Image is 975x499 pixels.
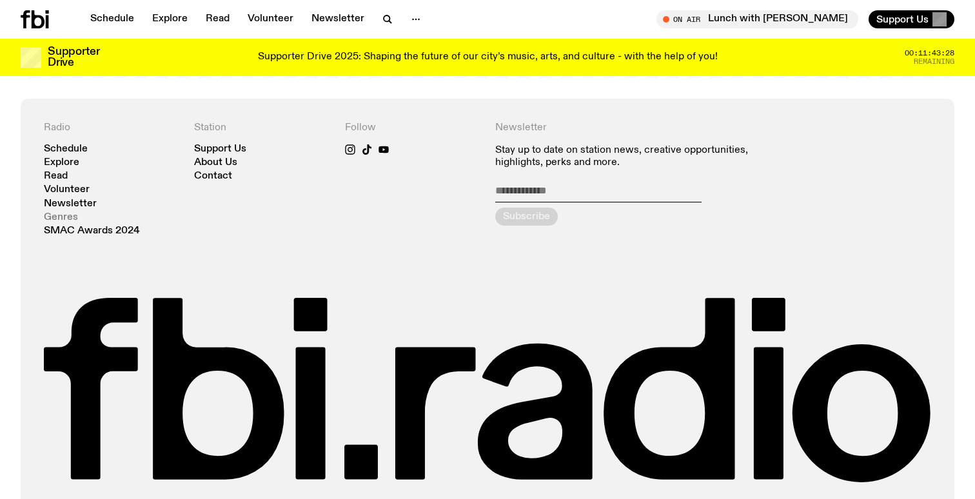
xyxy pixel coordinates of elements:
[48,46,99,68] h3: Supporter Drive
[869,10,954,28] button: Support Us
[44,158,79,168] a: Explore
[194,122,329,134] h4: Station
[44,122,179,134] h4: Radio
[345,122,480,134] h4: Follow
[194,171,232,181] a: Contact
[44,171,68,181] a: Read
[44,144,88,154] a: Schedule
[495,122,781,134] h4: Newsletter
[198,10,237,28] a: Read
[44,185,90,195] a: Volunteer
[44,213,78,222] a: Genres
[240,10,301,28] a: Volunteer
[656,10,858,28] button: On AirLunch with [PERSON_NAME]
[44,226,140,236] a: SMAC Awards 2024
[83,10,142,28] a: Schedule
[876,14,929,25] span: Support Us
[304,10,372,28] a: Newsletter
[144,10,195,28] a: Explore
[194,158,237,168] a: About Us
[258,52,718,63] p: Supporter Drive 2025: Shaping the future of our city’s music, arts, and culture - with the help o...
[914,58,954,65] span: Remaining
[495,208,558,226] button: Subscribe
[905,50,954,57] span: 00:11:43:28
[495,144,781,169] p: Stay up to date on station news, creative opportunities, highlights, perks and more.
[194,144,246,154] a: Support Us
[44,199,97,209] a: Newsletter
